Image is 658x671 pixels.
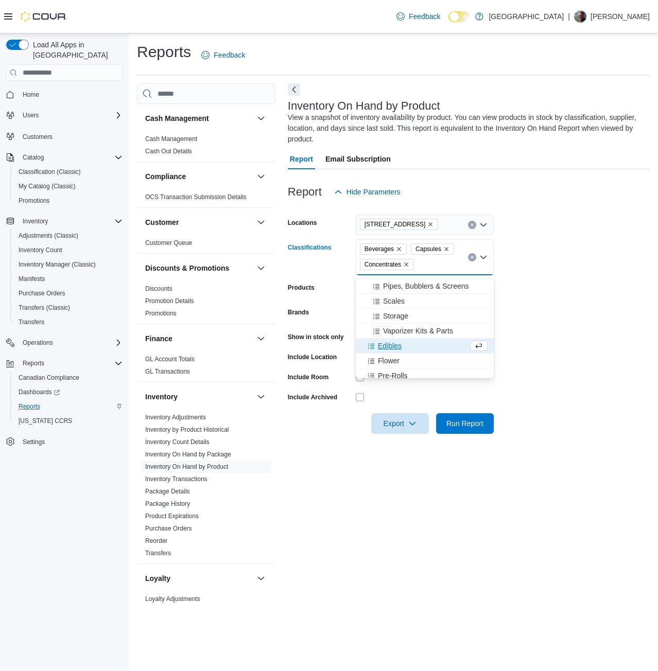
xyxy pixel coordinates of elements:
a: Feedback [392,6,444,27]
div: Inventory [137,411,275,563]
a: Inventory Transactions [145,475,207,483]
span: Pipes, Bubblers & Screens [383,281,469,291]
span: Home [23,91,39,99]
a: [US_STATE] CCRS [14,415,76,427]
a: Inventory Count [14,244,66,256]
button: [US_STATE] CCRS [10,414,127,428]
button: Reports [2,356,127,370]
span: Adjustments (Classic) [19,232,78,240]
a: Home [19,89,43,101]
button: Adjustments (Classic) [10,228,127,243]
button: Reports [10,399,127,414]
span: Adjustments (Classic) [14,229,123,242]
span: Reports [19,402,40,411]
span: Purchase Orders [145,524,192,533]
button: Inventory Count [10,243,127,257]
a: Promotions [145,310,177,317]
span: Hide Parameters [347,187,401,197]
span: Export [377,413,423,434]
span: Concentrates [365,259,401,270]
span: Catalog [23,153,44,162]
button: Loyalty [145,573,253,584]
span: Feedback [214,50,245,60]
a: Cash Out Details [145,148,192,155]
button: Customer [145,217,253,227]
p: [PERSON_NAME] [591,10,650,23]
button: Inventory [19,215,52,227]
span: Product Expirations [145,512,199,520]
button: Transfers [10,315,127,329]
a: Transfers [145,550,171,557]
label: Include Archived [288,393,337,401]
a: Product Expirations [145,513,199,520]
a: Discounts [145,285,172,292]
a: Package Details [145,488,190,495]
span: Promotions [14,195,123,207]
button: Discounts & Promotions [255,262,267,274]
span: 103-855 Shawnigan Mill Bay Rd. [360,219,439,230]
button: Discounts & Promotions [145,263,253,273]
label: Include Room [288,373,328,381]
nav: Complex example [6,83,123,476]
h3: Finance [145,333,172,344]
span: Inventory Manager (Classic) [14,258,123,271]
a: Loyalty Adjustments [145,595,200,603]
a: GL Transactions [145,368,190,375]
button: Inventory [255,391,267,403]
button: Inventory [2,214,127,228]
a: Inventory On Hand by Package [145,451,231,458]
a: Inventory by Product Historical [145,426,229,433]
span: My Catalog (Classic) [19,182,76,190]
button: Clear input [468,253,476,261]
span: Reports [23,359,44,367]
span: Classification (Classic) [19,168,81,176]
button: Customer [255,216,267,228]
span: Transfers (Classic) [14,302,123,314]
span: Package Details [145,487,190,496]
h3: Customer [145,217,179,227]
span: Dark Mode [448,22,449,23]
a: Cash Management [145,135,197,143]
h3: Compliance [145,171,186,182]
span: Home [19,88,123,101]
label: Include Location [288,353,337,361]
span: Inventory [19,215,123,227]
a: GL Account Totals [145,356,195,363]
button: Flower [356,354,494,368]
button: Edibles [356,339,494,354]
span: My Catalog (Classic) [14,180,123,192]
span: Inventory Adjustments [145,413,206,421]
span: GL Account Totals [145,355,195,363]
button: Finance [145,333,253,344]
span: Inventory Count [19,246,62,254]
span: Flower [378,356,400,366]
a: Transfers (Classic) [14,302,74,314]
a: Classification (Classic) [14,166,85,178]
button: Pre-Rolls [356,368,494,383]
button: Remove Beverages from selection in this group [396,246,402,252]
span: Inventory Manager (Classic) [19,260,96,269]
span: Dashboards [19,388,60,396]
span: Purchase Orders [14,287,123,299]
button: Cash Management [145,113,253,123]
a: Feedback [197,45,249,65]
span: [US_STATE] CCRS [19,417,72,425]
h3: Inventory [145,392,178,402]
a: Inventory Adjustments [145,414,206,421]
button: Promotions [10,193,127,208]
a: My Catalog (Classic) [14,180,80,192]
span: Promotions [145,309,177,317]
span: Inventory [23,217,48,225]
button: Finance [255,332,267,345]
span: Package History [145,500,190,508]
button: Storage [356,309,494,324]
span: Inventory Count Details [145,438,210,446]
span: Classification (Classic) [14,166,123,178]
span: Users [19,109,123,121]
button: Classification (Classic) [10,165,127,179]
span: Users [23,111,39,119]
button: Hide Parameters [330,182,405,202]
a: Settings [19,436,49,448]
button: Inventory [145,392,253,402]
span: OCS Transaction Submission Details [145,193,247,201]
